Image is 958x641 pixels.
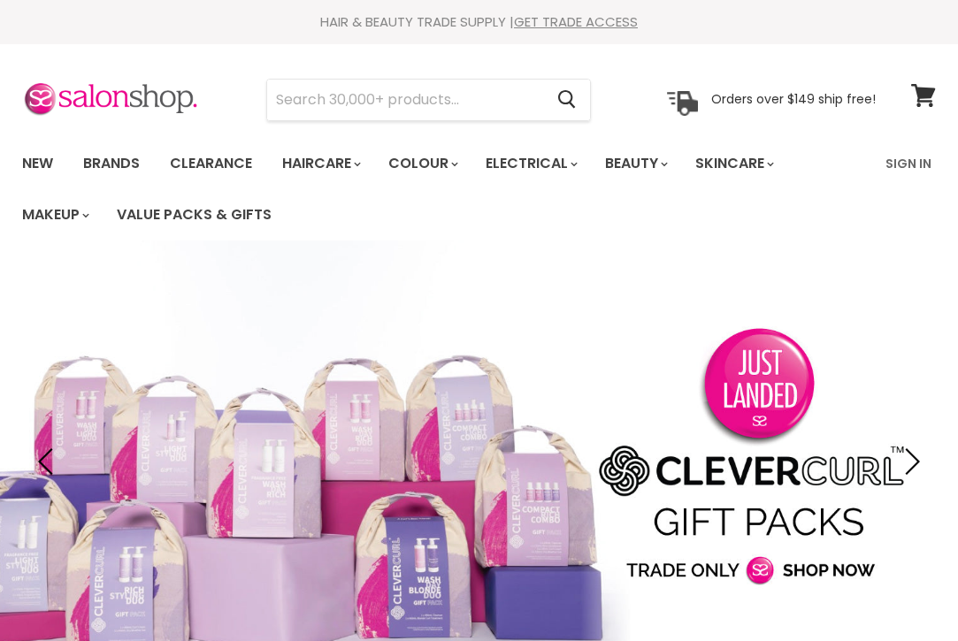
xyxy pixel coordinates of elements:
[9,138,875,240] ul: Main menu
[514,12,638,31] a: GET TRADE ACCESS
[269,145,372,182] a: Haircare
[9,145,66,182] a: New
[9,196,100,233] a: Makeup
[892,444,927,479] button: Next
[592,145,678,182] a: Beauty
[31,444,66,479] button: Previous
[70,145,153,182] a: Brands
[266,79,591,121] form: Product
[103,196,285,233] a: Value Packs & Gifts
[472,145,588,182] a: Electrical
[375,145,469,182] a: Colour
[267,80,543,120] input: Search
[875,145,942,182] a: Sign In
[543,80,590,120] button: Search
[157,145,265,182] a: Clearance
[711,91,876,107] p: Orders over $149 ship free!
[682,145,785,182] a: Skincare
